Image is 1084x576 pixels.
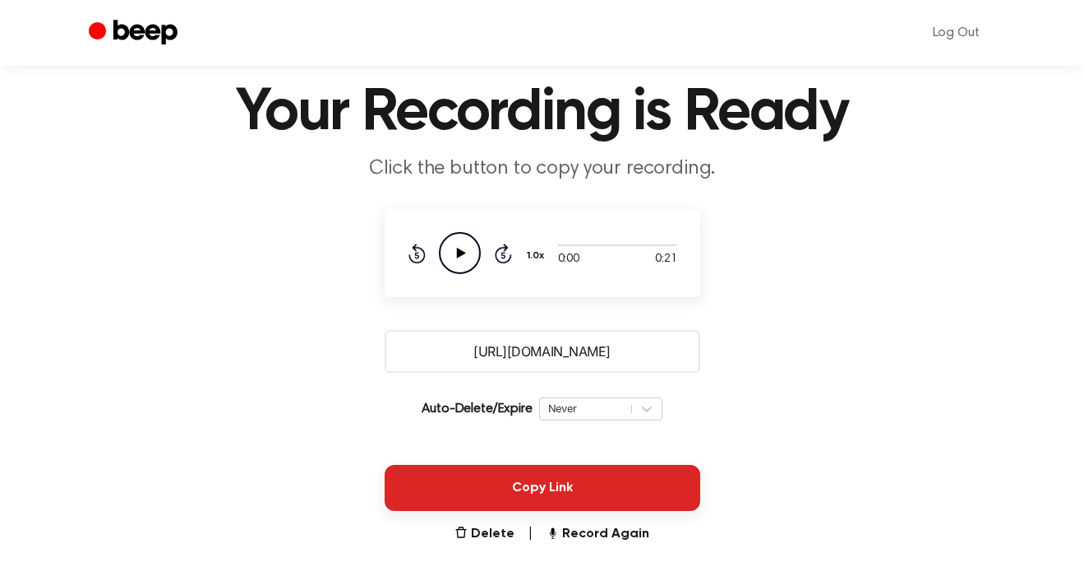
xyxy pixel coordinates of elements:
button: Record Again [546,524,649,544]
span: 0:21 [655,251,676,268]
span: | [528,524,533,544]
button: Delete [454,524,514,544]
button: Copy Link [385,465,700,511]
p: Click the button to copy your recording. [227,156,858,183]
a: Log Out [916,13,996,53]
div: Never [548,401,623,416]
a: Beep [89,17,182,49]
button: 1.0x [525,242,551,270]
p: Auto-Delete/Expire [422,399,532,419]
span: 0:00 [558,251,579,268]
h1: Your Recording is Ready [122,83,963,142]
